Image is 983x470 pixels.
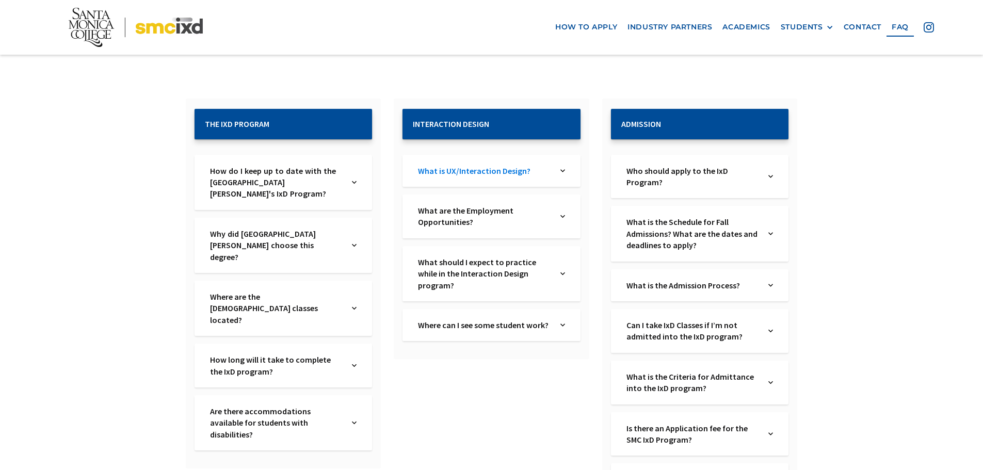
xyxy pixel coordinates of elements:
[626,216,759,251] a: What is the Schedule for Fall Admissions? What are the dates and deadlines to apply?
[626,319,759,343] a: Can I take IxD Classes if I’m not admitted into the IxD program?
[622,18,717,37] a: industry partners
[887,18,914,37] a: faq
[418,319,550,331] a: Where can I see some student work?
[626,423,759,446] a: Is there an Application fee for the SMC IxD Program?
[210,406,342,440] a: Are there accommodations available for students with disabilities?
[418,205,550,228] a: What are the Employment Opportunities?
[413,119,570,129] h2: Interaction Design
[210,291,342,326] a: Where are the [DEMOGRAPHIC_DATA] classes located?
[626,371,759,394] a: What is the Criteria for Admittance into the IxD program?
[550,18,622,37] a: how to apply
[210,165,342,200] a: How do I keep up to date with the [GEOGRAPHIC_DATA][PERSON_NAME]'s IxD Program?
[839,18,887,37] a: contact
[626,280,759,291] a: What is the Admission Process?
[717,18,775,37] a: Academics
[924,22,934,33] img: icon - instagram
[621,119,778,129] h2: Admission
[205,119,362,129] h2: The IxD Program
[210,228,342,263] a: Why did [GEOGRAPHIC_DATA][PERSON_NAME] choose this degree?
[781,23,823,31] div: STUDENTS
[626,165,759,188] a: Who should apply to the IxD Program?
[210,354,342,377] a: How long will it take to complete the IxD program?
[418,256,550,291] a: What should I expect to practice while in the Interaction Design program?
[69,8,203,47] img: Santa Monica College - SMC IxD logo
[418,165,550,176] a: What is UX/Interaction Design?
[781,23,833,31] div: STUDENTS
